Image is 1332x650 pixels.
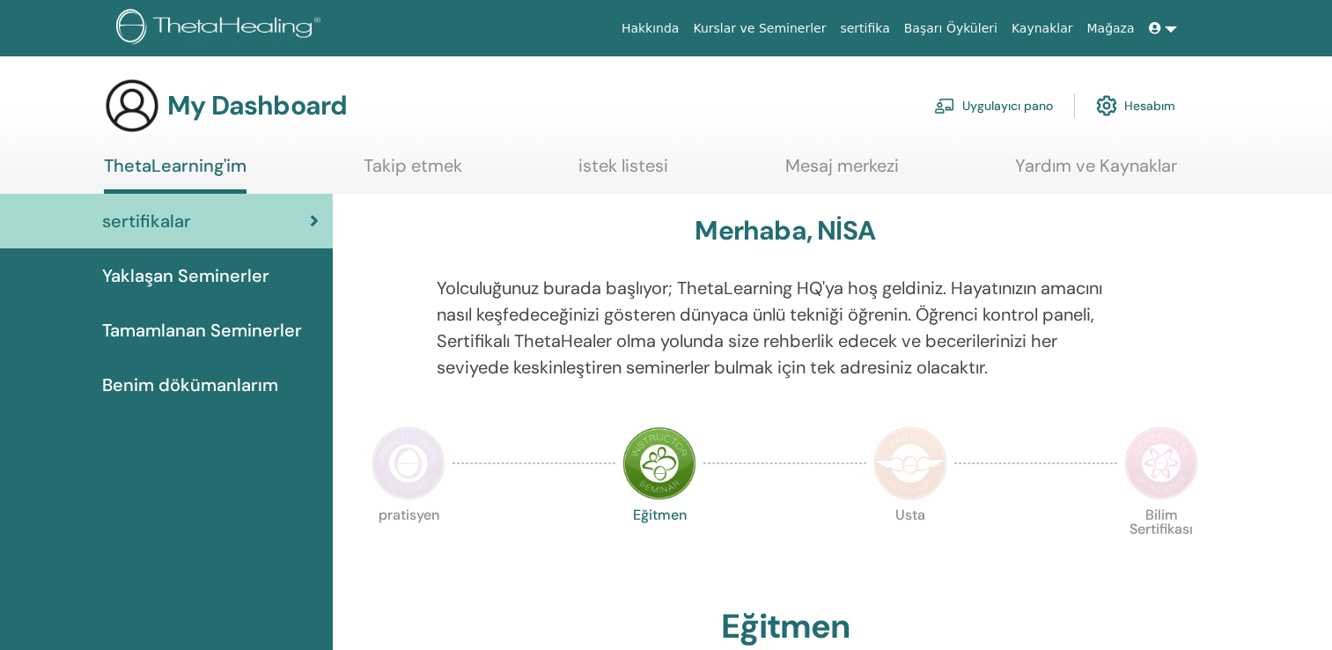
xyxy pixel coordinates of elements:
[102,317,302,343] span: Tamamlanan Seminerler
[102,372,278,398] span: Benim dökümanlarım
[1005,12,1080,45] a: Kaynaklar
[1124,508,1198,582] p: Bilim Sertifikası
[116,9,327,48] img: logo.png
[873,426,947,500] img: Master
[934,86,1053,125] a: Uygulayıcı pano
[686,12,833,45] a: Kurslar ve Seminerler
[104,155,247,194] a: ThetaLearning'im
[695,215,875,247] h3: Merhaba, NİSA
[934,98,955,114] img: chalkboard-teacher.svg
[437,275,1133,380] p: Yolculuğunuz burada başlıyor; ThetaLearning HQ'ya hoş geldiniz. Hayatınızın amacını nasıl keşfede...
[897,12,1005,45] a: Başarı Öyküleri
[622,426,696,500] img: Instructor
[102,262,269,289] span: Yaklaşan Seminerler
[1079,12,1141,45] a: Mağaza
[578,155,668,189] a: istek listesi
[1096,91,1117,121] img: cog.svg
[372,508,445,582] p: pratisyen
[785,155,899,189] a: Mesaj merkezi
[364,155,462,189] a: Takip etmek
[102,208,191,234] span: sertifikalar
[372,426,445,500] img: Practitioner
[167,90,347,122] h3: My Dashboard
[104,78,160,134] img: generic-user-icon.jpg
[833,12,896,45] a: sertifika
[721,607,850,647] h2: Eğitmen
[1015,155,1177,189] a: Yardım ve Kaynaklar
[873,508,947,582] p: Usta
[1124,426,1198,500] img: Certificate of Science
[622,508,696,582] p: Eğitmen
[614,12,687,45] a: Hakkında
[1096,86,1175,125] a: Hesabım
